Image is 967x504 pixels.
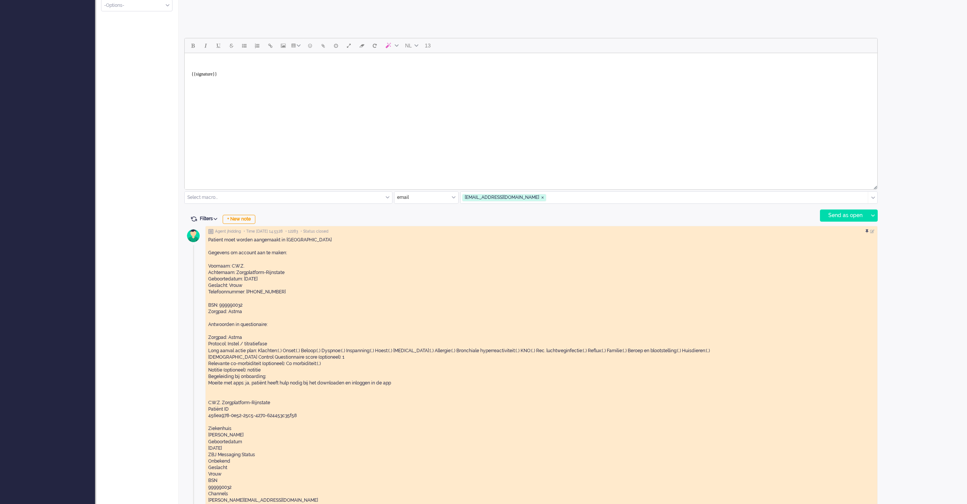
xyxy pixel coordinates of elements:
[225,39,238,52] button: Strikethrough
[215,229,241,234] span: Agent jhidding
[368,39,381,52] button: Reset content
[402,39,421,52] button: Language
[208,484,875,491] div: 999990032
[871,183,877,189] div: Resize
[317,39,329,52] button: Add attachment
[208,471,875,477] div: Vrouw
[184,226,203,245] img: avatar
[208,439,875,445] div: Geboortedatum
[301,229,328,234] span: • Status closed
[355,39,368,52] button: Clear formatting
[223,215,255,224] div: + New note
[186,39,199,52] button: Bold
[199,39,212,52] button: Italic
[277,39,290,52] button: Insert/edit image
[244,229,283,234] span: • Time [DATE] 14:53:28
[200,216,220,221] span: Filters
[381,39,402,52] button: AI
[290,39,304,52] button: Table
[212,39,225,52] button: Underline
[820,210,868,221] div: Send as open
[342,39,355,52] button: Fullscreen
[251,39,264,52] button: Numbered list
[238,39,251,52] button: Bullet list
[208,497,875,504] div: [PERSON_NAME][EMAIL_ADDRESS][DOMAIN_NAME]
[425,43,431,49] span: 13
[208,491,875,497] div: Channels
[421,39,434,52] button: 13
[208,406,875,413] div: Patiënt ID
[208,465,875,471] div: Geslacht
[208,425,875,432] div: Ziekenhuis
[285,229,298,234] span: • 12283
[264,39,277,52] button: Insert/edit link
[304,39,317,52] button: Emoticons
[208,445,875,452] div: [DATE]
[208,406,875,419] div: 456ea978-0e52-25c5-4270-624453c35f58
[208,400,875,406] div: C.W.Z. Zorgplatform-Rijnstate
[208,452,875,458] div: ZBJ Messaging Status
[208,229,214,234] img: ic_note_grey.svg
[208,237,875,386] div: Patient moet worden aangemaakt in [GEOGRAPHIC_DATA] Gegevens om account aan te maken: Voornaam: C...
[185,53,877,183] iframe: Rich Text Area
[462,194,546,202] span: noreply+456ea978-0e52-25c5-4270-624453c35f58@zorgbijjouacc.omnidesk.com ❎
[208,477,875,484] div: BSN
[329,39,342,52] button: Delay message
[405,43,412,49] span: NL
[208,432,875,438] div: [PERSON_NAME]
[208,458,875,465] div: Onbekend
